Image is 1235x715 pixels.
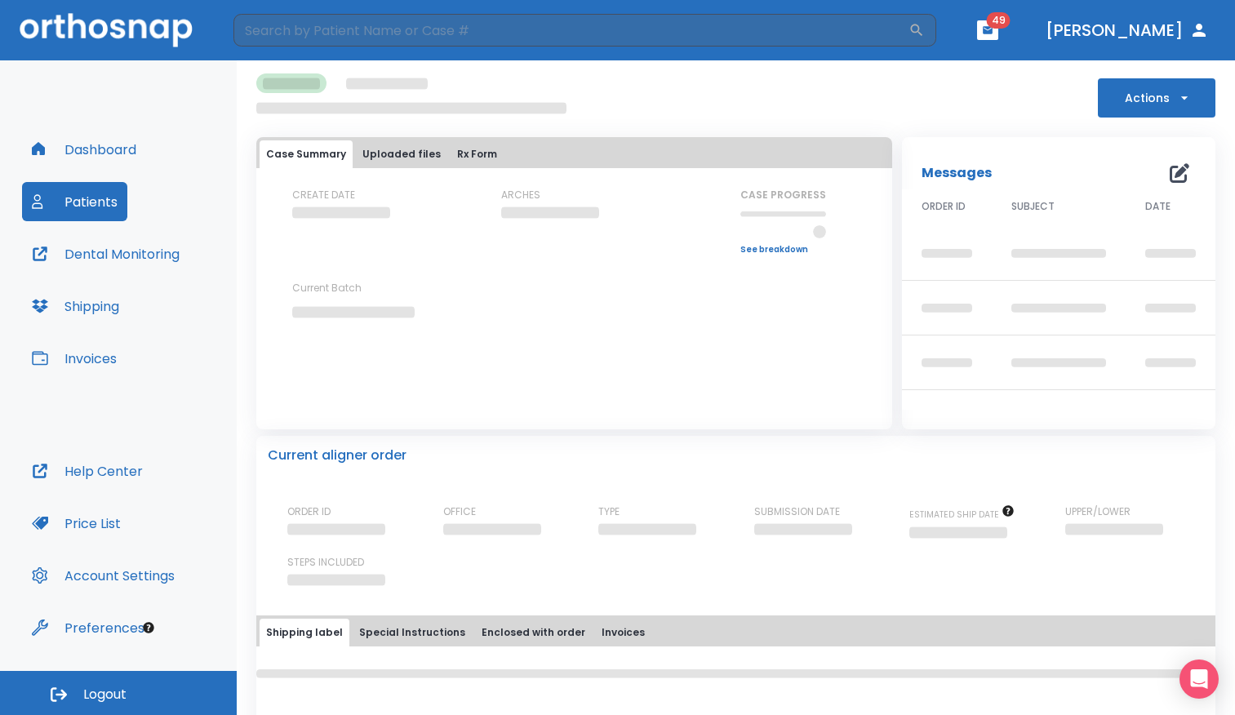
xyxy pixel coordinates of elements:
[1098,78,1215,118] button: Actions
[353,619,472,646] button: Special Instructions
[922,163,992,183] p: Messages
[83,686,127,704] span: Logout
[1145,199,1171,214] span: DATE
[1065,504,1131,519] p: UPPER/LOWER
[922,199,966,214] span: ORDER ID
[22,182,127,221] button: Patients
[292,281,439,295] p: Current Batch
[292,188,355,202] p: CREATE DATE
[22,234,189,273] button: Dental Monitoring
[1179,659,1219,699] div: Open Intercom Messenger
[598,504,620,519] p: TYPE
[22,130,146,169] button: Dashboard
[475,619,592,646] button: Enclosed with order
[451,140,504,168] button: Rx Form
[260,140,353,168] button: Case Summary
[287,555,364,570] p: STEPS INCLUDED
[260,140,889,168] div: tabs
[443,504,476,519] p: OFFICE
[287,504,331,519] p: ORDER ID
[22,451,153,491] button: Help Center
[20,13,193,47] img: Orthosnap
[22,339,127,378] button: Invoices
[909,508,1015,521] span: The date will be available after approving treatment plan
[595,619,651,646] button: Invoices
[260,619,349,646] button: Shipping label
[141,620,156,635] div: Tooltip anchor
[260,619,1212,646] div: tabs
[22,286,129,326] button: Shipping
[987,12,1011,29] span: 49
[22,556,184,595] button: Account Settings
[740,188,826,202] p: CASE PROGRESS
[1039,16,1215,45] button: [PERSON_NAME]
[22,608,154,647] button: Preferences
[268,446,406,465] p: Current aligner order
[356,140,447,168] button: Uploaded files
[233,14,908,47] input: Search by Patient Name or Case #
[501,188,540,202] p: ARCHES
[740,245,826,255] a: See breakdown
[1011,199,1055,214] span: SUBJECT
[22,504,131,543] button: Price List
[754,504,840,519] p: SUBMISSION DATE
